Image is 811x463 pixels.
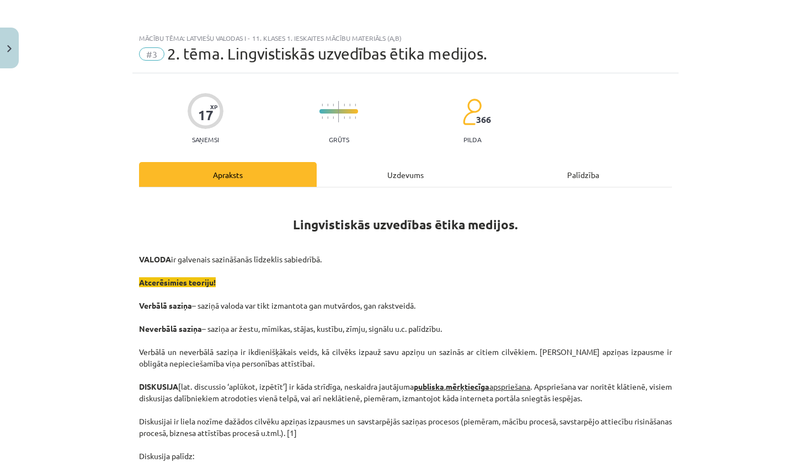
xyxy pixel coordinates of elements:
img: icon-short-line-57e1e144782c952c97e751825c79c345078a6d821885a25fce030b3d8c18986b.svg [322,116,323,119]
div: Mācību tēma: Latviešu valodas i - 11. klases 1. ieskaites mācību materiāls (a,b) [139,34,672,42]
img: icon-short-line-57e1e144782c952c97e751825c79c345078a6d821885a25fce030b3d8c18986b.svg [333,104,334,106]
strong: Verbālā saziņa [139,300,192,310]
strong: DISKUSIJA [139,381,178,391]
img: icon-long-line-d9ea69661e0d244f92f715978eff75569469978d946b2353a9bb055b3ed8787d.svg [338,101,339,122]
strong: Neverbālā saziņa [139,324,202,333]
p: pilda [463,136,481,143]
div: Palīdzība [494,162,672,187]
p: Grūts [329,136,349,143]
u: apspriešana [446,381,530,391]
strong: VALODA [139,254,171,264]
div: Apraksts [139,162,317,187]
span: 2. tēma. Lingvistiskās uzvedības ētika medijos. [167,45,487,63]
img: students-c634bb4e5e11cddfef0936a35e636f08e4e9abd3cc4e673bd6f9a4125e45ecb1.svg [462,98,482,126]
img: icon-short-line-57e1e144782c952c97e751825c79c345078a6d821885a25fce030b3d8c18986b.svg [333,116,334,119]
img: icon-short-line-57e1e144782c952c97e751825c79c345078a6d821885a25fce030b3d8c18986b.svg [327,116,328,119]
img: icon-short-line-57e1e144782c952c97e751825c79c345078a6d821885a25fce030b3d8c18986b.svg [344,116,345,119]
p: ir galvenais sazināšanās līdzeklis sabiedrībā. – saziņā valoda var tikt izmantota gan mutvārdos, ... [139,254,672,462]
span: XP [210,104,217,110]
img: icon-short-line-57e1e144782c952c97e751825c79c345078a6d821885a25fce030b3d8c18986b.svg [355,116,356,119]
img: icon-short-line-57e1e144782c952c97e751825c79c345078a6d821885a25fce030b3d8c18986b.svg [344,104,345,106]
div: 17 [198,107,214,123]
div: Uzdevums [317,162,494,187]
img: icon-short-line-57e1e144782c952c97e751825c79c345078a6d821885a25fce030b3d8c18986b.svg [322,104,323,106]
img: icon-short-line-57e1e144782c952c97e751825c79c345078a6d821885a25fce030b3d8c18986b.svg [327,104,328,106]
span: Atcerēsimies teoriju! [139,277,216,287]
p: Saņemsi [188,136,223,143]
img: icon-short-line-57e1e144782c952c97e751825c79c345078a6d821885a25fce030b3d8c18986b.svg [349,104,350,106]
b: Lingvistiskās uzvedības ētika medijos. [293,217,518,233]
strong: publiska [414,381,444,391]
span: 366 [476,115,491,125]
span: #3 [139,47,164,61]
strong: mērķtiecīga [446,381,489,391]
img: icon-short-line-57e1e144782c952c97e751825c79c345078a6d821885a25fce030b3d8c18986b.svg [355,104,356,106]
img: icon-short-line-57e1e144782c952c97e751825c79c345078a6d821885a25fce030b3d8c18986b.svg [349,116,350,119]
img: icon-close-lesson-0947bae3869378f0d4975bcd49f059093ad1ed9edebbc8119c70593378902aed.svg [7,45,12,52]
